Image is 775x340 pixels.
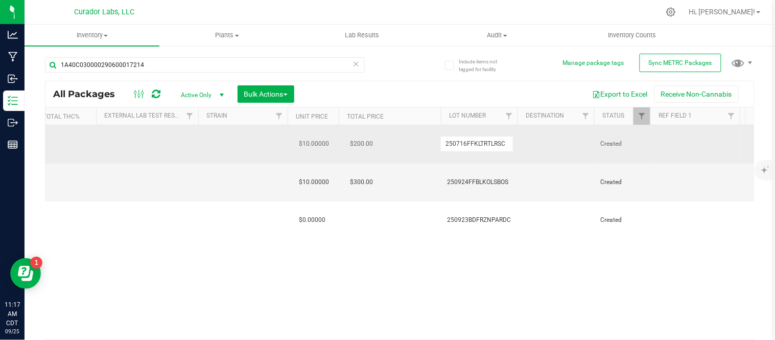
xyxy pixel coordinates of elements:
a: Inventory [25,25,159,46]
span: $10.00000 [294,137,334,151]
span: 250924FFBLKOLSBOS [447,177,511,187]
input: lot_number [440,136,513,152]
div: Manage settings [665,7,677,17]
a: Filter [501,107,518,125]
inline-svg: Outbound [8,118,18,128]
button: Receive Non-Cannabis [654,85,739,103]
span: Created [600,139,644,149]
span: $10.00000 [294,175,334,190]
span: Include items not tagged for facility [459,58,510,73]
span: Sync METRC Packages [649,59,712,66]
a: Filter [577,107,594,125]
span: $200.00 [345,137,378,151]
inline-svg: Inventory [8,96,18,106]
input: Search Package ID, Item Name, SKU, Lot or Part Number... [45,57,365,73]
span: Audit [430,31,564,40]
button: Sync METRC Packages [640,54,721,72]
a: Filter [633,107,650,125]
inline-svg: Analytics [8,30,18,40]
inline-svg: Manufacturing [8,52,18,62]
button: Export to Excel [586,85,654,103]
a: Audit [430,25,565,46]
a: Lab Results [295,25,430,46]
a: Filter [271,107,288,125]
span: Inventory Counts [595,31,670,40]
a: Ref Field 1 [659,112,692,119]
iframe: Resource center [10,258,41,289]
a: Unit Price [296,113,328,120]
a: Inventory Counts [565,25,700,46]
button: Manage package tags [563,59,624,67]
a: Plants [159,25,294,46]
span: $300.00 [345,175,378,190]
a: Filter [181,107,198,125]
a: Status [602,112,624,119]
span: $0.00000 [294,213,331,228]
span: Plants [160,31,294,40]
span: Created [600,177,644,187]
span: Inventory [25,31,159,40]
a: External Lab Test Result [104,112,184,119]
a: Total THC% [43,113,80,120]
a: Destination [526,112,564,119]
p: 11:17 AM CDT [5,300,20,328]
span: Lab Results [332,31,393,40]
button: Bulk Actions [238,85,294,103]
span: Created [600,215,644,225]
span: Clear [353,57,360,71]
p: 09/25 [5,328,20,335]
span: Curador Labs, LLC [74,8,134,16]
iframe: Resource center unread badge [30,257,42,269]
a: Filter [723,107,740,125]
a: Total Price [347,113,384,120]
inline-svg: Reports [8,140,18,150]
a: Lot Number [449,112,486,119]
a: Strain [206,112,227,119]
span: All Packages [53,88,125,100]
span: Bulk Actions [244,90,288,98]
inline-svg: Inbound [8,74,18,84]
span: Hi, [PERSON_NAME]! [689,8,756,16]
span: 250923BDFRZNPARDC [447,215,511,225]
